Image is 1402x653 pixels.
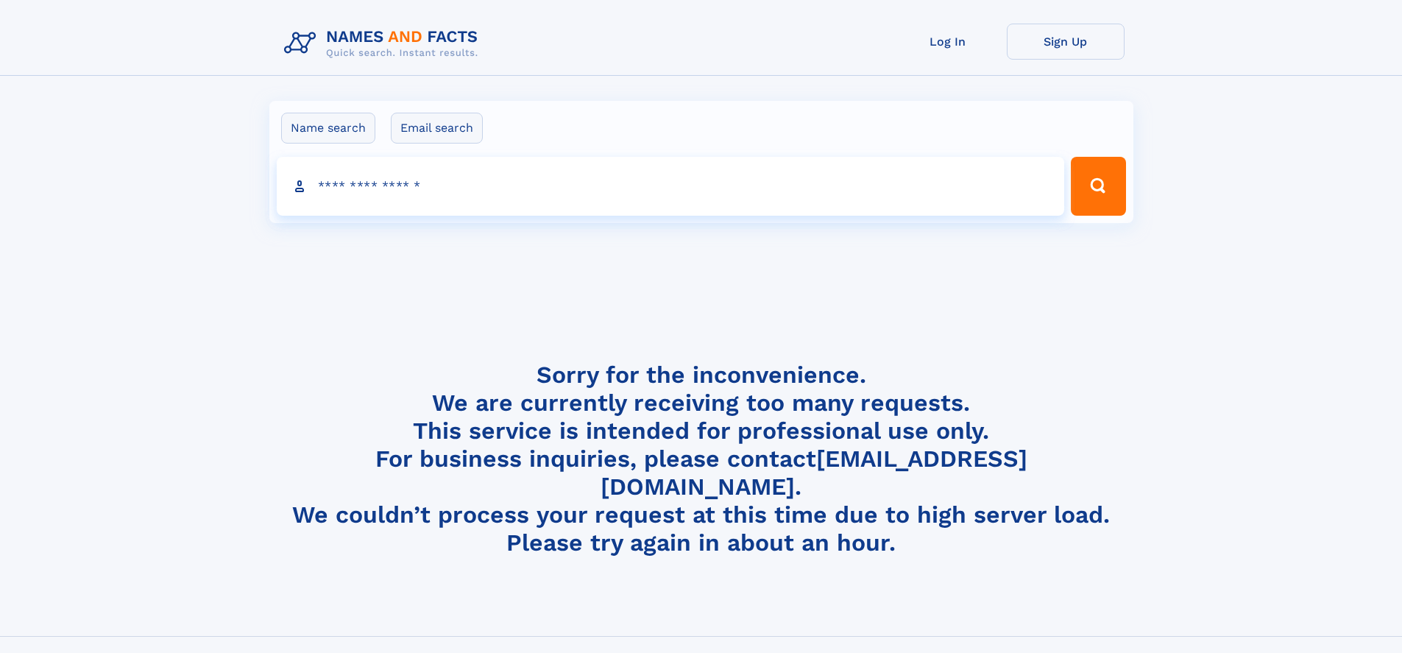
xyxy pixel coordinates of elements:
[278,24,490,63] img: Logo Names and Facts
[281,113,375,144] label: Name search
[889,24,1007,60] a: Log In
[1071,157,1125,216] button: Search Button
[278,361,1125,557] h4: Sorry for the inconvenience. We are currently receiving too many requests. This service is intend...
[1007,24,1125,60] a: Sign Up
[277,157,1065,216] input: search input
[601,445,1027,501] a: [EMAIL_ADDRESS][DOMAIN_NAME]
[391,113,483,144] label: Email search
